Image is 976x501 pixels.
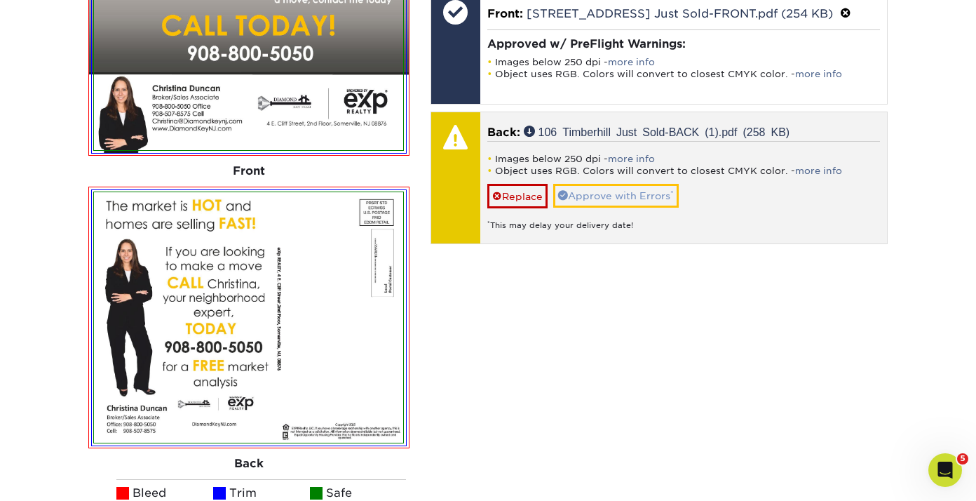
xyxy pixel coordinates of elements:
a: Replace [487,184,548,208]
li: Images below 250 dpi - [487,153,881,165]
a: 106 Timberhill Just Sold-BACK (1).pdf (258 KB) [524,126,790,137]
li: Object uses RGB. Colors will convert to closest CMYK color. - [487,68,881,80]
a: Approve with Errors* [553,184,679,208]
div: Front [88,156,409,187]
div: This may delay your delivery date! [487,208,881,232]
li: Images below 250 dpi - [487,56,881,68]
a: more info [795,166,842,176]
span: Back: [487,126,520,139]
h4: Approved w/ PreFlight Warnings: [487,37,881,51]
span: 5 [957,453,968,465]
div: Back [88,448,409,479]
span: Front: [487,7,523,20]
iframe: Intercom live chat [928,453,962,487]
li: Object uses RGB. Colors will convert to closest CMYK color. - [487,165,881,177]
a: more info [608,57,655,67]
a: more info [795,69,842,79]
a: [STREET_ADDRESS] Just Sold-FRONT.pdf (254 KB) [527,7,833,20]
a: more info [608,154,655,164]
